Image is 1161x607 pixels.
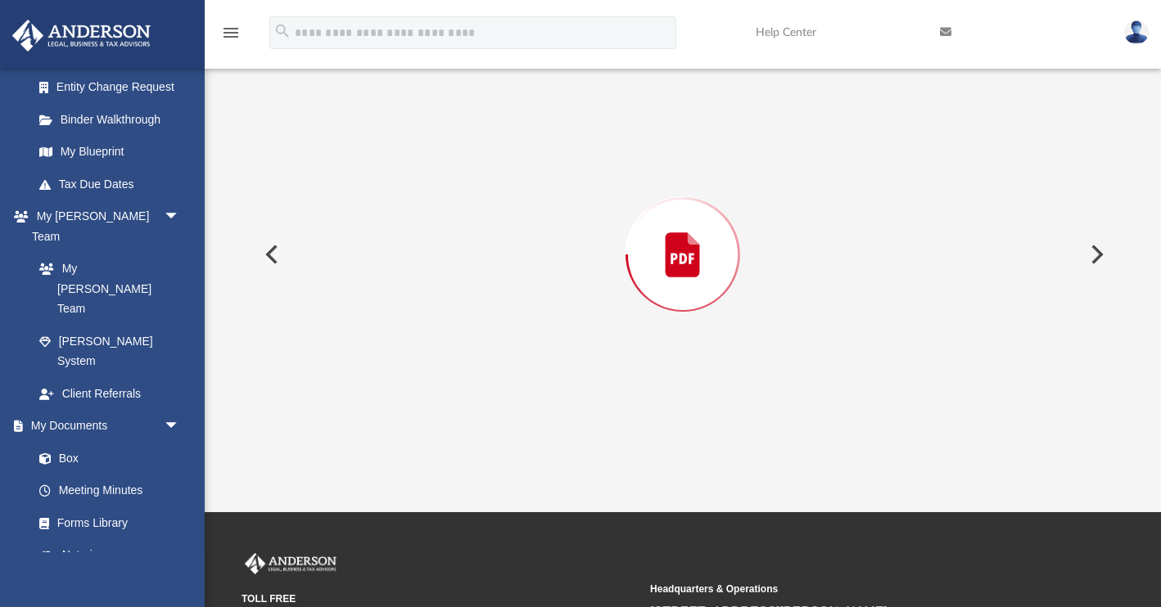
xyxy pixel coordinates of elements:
a: Box [23,442,188,474]
img: Anderson Advisors Platinum Portal [242,553,340,574]
a: Meeting Minutes [23,474,197,507]
a: My Documentsarrow_drop_down [11,410,197,443]
a: Entity Change Request [23,71,205,104]
i: menu [221,23,241,43]
i: search [273,22,291,40]
a: Binder Walkthrough [23,103,205,136]
img: User Pic [1124,20,1149,44]
span: arrow_drop_down [164,410,197,443]
button: Next File [1077,232,1114,277]
a: [PERSON_NAME] System [23,325,197,377]
small: Headquarters & Operations [650,582,1047,596]
a: Client Referrals [23,377,197,410]
a: My [PERSON_NAME] Team [23,253,188,326]
img: Anderson Advisors Platinum Portal [7,20,156,52]
a: My Blueprint [23,136,197,169]
span: arrow_drop_down [164,200,197,234]
button: Previous File [252,232,288,277]
div: Preview [252,1,1113,466]
a: My [PERSON_NAME] Teamarrow_drop_down [11,200,197,253]
small: TOLL FREE [242,591,639,606]
a: Tax Due Dates [23,168,205,200]
a: Notarize [23,539,197,572]
a: menu [221,31,241,43]
a: Forms Library [23,506,188,539]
